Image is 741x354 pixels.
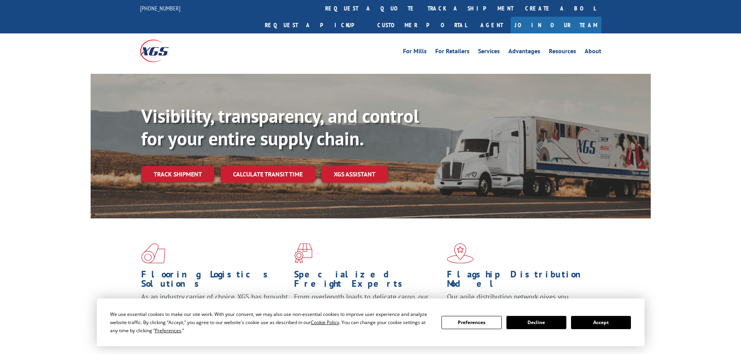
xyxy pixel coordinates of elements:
[473,17,511,33] a: Agent
[506,316,566,329] button: Decline
[141,104,419,150] b: Visibility, transparency, and control for your entire supply chain.
[311,319,339,326] span: Cookie Policy
[110,310,432,335] div: We use essential cookies to make our site work. With your consent, we may also use non-essential ...
[294,292,441,327] p: From overlength loads to delicate cargo, our experienced staff knows the best way to move your fr...
[221,166,315,183] a: Calculate transit time
[511,17,601,33] a: Join Our Team
[585,48,601,57] a: About
[478,48,500,57] a: Services
[441,316,501,329] button: Preferences
[141,243,165,263] img: xgs-icon-total-supply-chain-intelligence-red
[508,48,540,57] a: Advantages
[141,166,214,182] a: Track shipment
[447,292,590,310] span: Our agile distribution network gives you nationwide inventory management on demand.
[294,243,312,263] img: xgs-icon-focused-on-flooring-red
[403,48,427,57] a: For Mills
[294,270,441,292] h1: Specialized Freight Experts
[571,316,631,329] button: Accept
[141,270,288,292] h1: Flooring Logistics Solutions
[447,270,594,292] h1: Flagship Distribution Model
[97,298,645,346] div: Cookie Consent Prompt
[141,292,288,320] span: As an industry carrier of choice, XGS has brought innovation and dedication to flooring logistics...
[155,327,181,334] span: Preferences
[435,48,469,57] a: For Retailers
[549,48,576,57] a: Resources
[371,17,473,33] a: Customer Portal
[447,243,474,263] img: xgs-icon-flagship-distribution-model-red
[259,17,371,33] a: Request a pickup
[321,166,388,183] a: XGS ASSISTANT
[140,4,180,12] a: [PHONE_NUMBER]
